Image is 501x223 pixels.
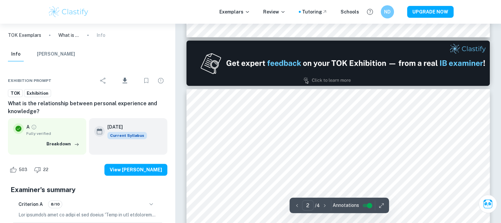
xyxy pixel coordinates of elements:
[8,164,31,175] div: Like
[107,123,142,131] h6: [DATE]
[97,32,105,39] p: Info
[40,166,52,173] span: 22
[315,202,320,209] p: / 4
[8,47,24,62] button: Info
[24,90,51,97] span: Exhibition
[8,89,23,97] a: TOK
[18,201,43,208] h6: Criterion A
[37,47,75,62] button: [PERSON_NAME]
[48,201,62,207] span: 8/10
[45,139,81,149] button: Breakdown
[26,123,30,131] p: A
[32,164,52,175] div: Dislike
[48,5,90,18] img: Clastify logo
[104,164,167,176] button: View [PERSON_NAME]
[381,5,394,18] button: ND
[107,132,147,139] span: Current Syllabus
[8,78,51,84] span: Exhibition Prompt
[8,32,41,39] a: TOK Exemplars
[24,89,51,97] a: Exhibition
[154,74,167,87] div: Report issue
[383,8,391,15] h6: ND
[15,166,31,173] span: 503
[341,8,359,15] a: Schools
[58,32,79,39] p: What is the relationship between personal experience and knowledge?
[26,131,81,136] span: Fully verified
[18,211,157,218] p: Lor ipsumdo's amet co adipi el sed doeius 'Temp in utl etdoloremagn aliquae adminimv quisnostru e...
[333,202,359,209] span: Annotations
[11,185,165,195] h5: Examiner's summary
[140,74,153,87] div: Bookmark
[8,90,22,97] span: TOK
[111,72,138,89] div: Download
[263,8,286,15] p: Review
[31,124,37,130] a: Grade fully verified
[97,74,110,87] div: Share
[186,40,490,86] img: Ad
[219,8,250,15] p: Exemplars
[107,132,147,139] div: This exemplar is based on the current syllabus. Feel free to refer to it for inspiration/ideas wh...
[8,100,167,115] h6: What is the relationship between personal experience and knowledge?
[302,8,327,15] a: Tutoring
[479,195,497,213] button: Ask Clai
[407,6,454,18] button: UPGRADE NOW
[364,6,376,17] button: Help and Feedback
